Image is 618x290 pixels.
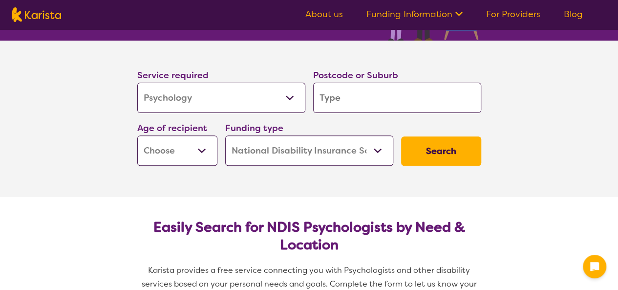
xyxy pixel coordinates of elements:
label: Funding type [225,122,283,134]
label: Service required [137,69,209,81]
input: Type [313,83,481,113]
label: Age of recipient [137,122,207,134]
a: For Providers [486,8,540,20]
label: Postcode or Suburb [313,69,398,81]
a: About us [305,8,343,20]
a: Blog [564,8,583,20]
a: Funding Information [366,8,463,20]
button: Search [401,136,481,166]
h2: Easily Search for NDIS Psychologists by Need & Location [145,219,473,254]
img: Karista logo [12,7,61,22]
